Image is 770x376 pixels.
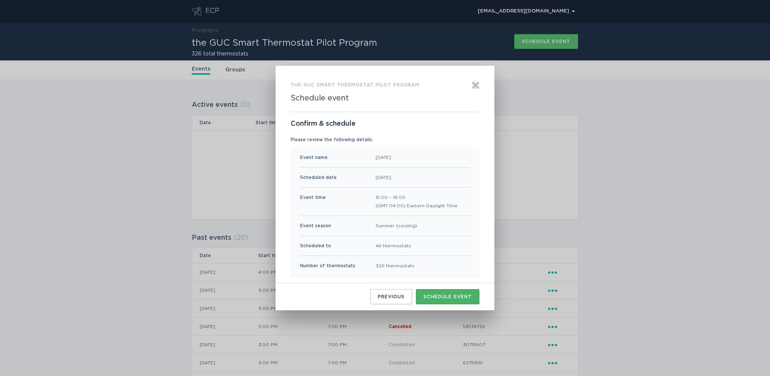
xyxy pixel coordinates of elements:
[376,153,391,162] div: [DATE]
[376,262,414,270] div: 326 thermostats
[376,193,457,202] span: 15:00 – 18:00
[376,173,391,182] div: [DATE]
[378,294,405,299] div: Previous
[376,222,417,230] div: Summer (cooling)
[291,136,479,144] div: Please review the following details:
[300,242,331,250] div: Scheduled to
[300,262,355,270] div: Number of thermostats
[423,294,472,299] div: Schedule event
[416,289,479,304] button: Schedule event
[276,66,494,310] div: Form to create an event
[291,120,479,128] p: Confirm & schedule
[300,153,328,162] div: Event name
[300,173,337,182] div: Scheduled date
[472,81,479,89] button: Exit
[376,242,411,250] div: All thermostats
[300,193,326,210] div: Event time
[291,94,349,103] h2: Schedule event
[291,81,419,89] h3: the GUC Smart Thermostat Pilot Program
[300,222,331,230] div: Event season
[370,289,412,304] button: Previous
[376,202,457,210] span: (GMT-04:00) Eastern Daylight Time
